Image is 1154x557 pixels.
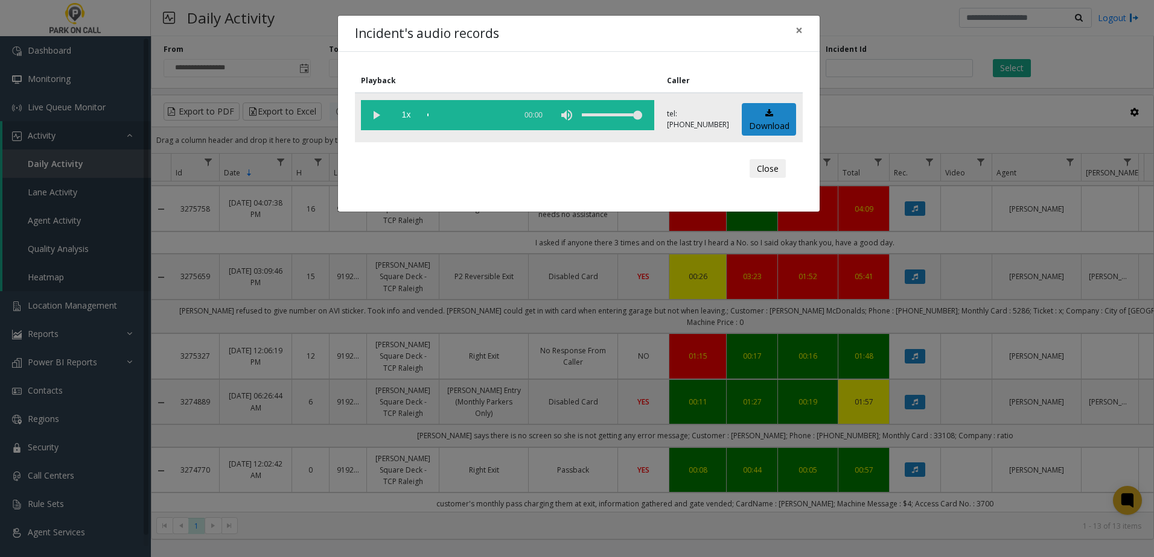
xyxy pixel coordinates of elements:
[355,24,499,43] h4: Incident's audio records
[795,22,803,39] span: ×
[355,69,661,93] th: Playback
[661,69,736,93] th: Caller
[750,159,786,178] button: Close
[742,103,796,136] a: Download
[582,100,642,130] div: volume level
[667,109,729,130] p: tel:[PHONE_NUMBER]
[427,100,509,130] div: scrub bar
[787,16,811,45] button: Close
[391,100,421,130] span: playback speed button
